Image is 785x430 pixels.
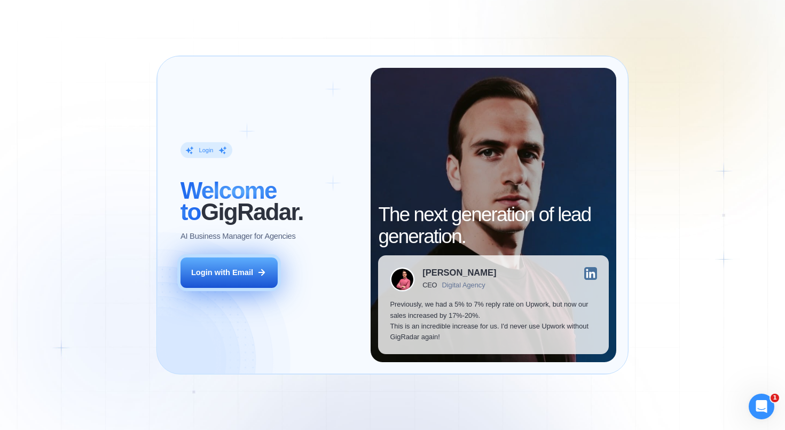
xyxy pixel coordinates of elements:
[422,282,437,290] div: CEO
[180,177,277,225] span: Welcome to
[422,269,496,278] div: [PERSON_NAME]
[180,180,359,223] h2: ‍ GigRadar.
[191,267,253,278] div: Login with Email
[771,394,779,402] span: 1
[378,204,608,247] h2: The next generation of lead generation.
[180,231,296,241] p: AI Business Manager for Agencies
[749,394,774,419] iframe: Intercom live chat
[180,257,278,288] button: Login with Email
[442,282,485,290] div: Digital Agency
[390,299,596,342] p: Previously, we had a 5% to 7% reply rate on Upwork, but now our sales increased by 17%-20%. This ...
[199,146,214,154] div: Login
